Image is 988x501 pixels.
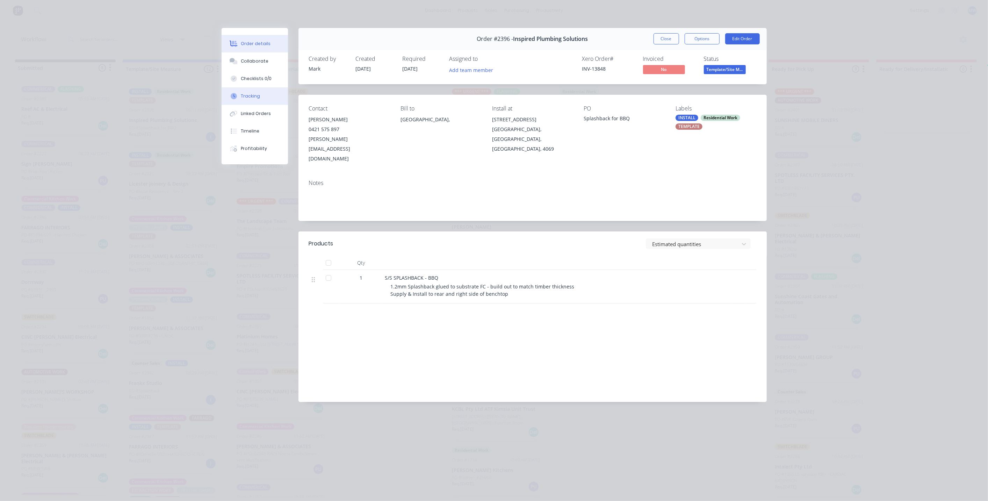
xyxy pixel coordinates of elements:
[401,115,481,124] div: [GEOGRAPHIC_DATA],
[449,65,497,74] button: Add team member
[492,105,572,112] div: Install at
[309,115,389,124] div: [PERSON_NAME]
[309,180,756,186] div: Notes
[643,56,695,62] div: Invoiced
[704,56,756,62] div: Status
[309,56,347,62] div: Created by
[360,274,363,281] span: 1
[222,35,288,52] button: Order details
[701,115,740,121] div: Residential Work
[241,93,260,99] div: Tracking
[403,56,441,62] div: Required
[513,36,588,42] span: Inspired Plumbing Solutions
[582,65,635,72] div: INV-13848
[477,36,513,42] span: Order #2396 -
[309,65,347,72] div: Mark
[445,65,497,74] button: Add team member
[704,65,746,74] span: Template/Site M...
[222,70,288,87] button: Checklists 0/0
[222,122,288,140] button: Timeline
[309,239,333,248] div: Products
[582,56,635,62] div: Xero Order #
[222,87,288,105] button: Tracking
[222,52,288,70] button: Collaborate
[309,134,389,164] div: [PERSON_NAME][EMAIL_ADDRESS][DOMAIN_NAME]
[685,33,720,44] button: Options
[309,124,389,134] div: 0421 575 897
[401,105,481,112] div: Bill to
[222,105,288,122] button: Linked Orders
[584,115,664,124] div: Splashback for BBQ
[654,33,679,44] button: Close
[356,56,394,62] div: Created
[449,56,519,62] div: Assigned to
[676,105,756,112] div: Labels
[241,145,267,152] div: Profitability
[309,105,389,112] div: Contact
[401,115,481,137] div: [GEOGRAPHIC_DATA],
[643,65,685,74] span: No
[385,274,439,281] span: S/S SPLASHBACK - BBQ
[676,123,702,130] div: TEMPLATE
[492,124,572,154] div: [GEOGRAPHIC_DATA], [GEOGRAPHIC_DATA], [GEOGRAPHIC_DATA], 4069
[241,110,271,117] div: Linked Orders
[340,256,382,270] div: Qty
[391,283,576,297] span: 1.2mm Splashback glued to substrate FC - build out to match timber thickness Supply & Install to ...
[241,41,271,47] div: Order details
[492,115,572,124] div: [STREET_ADDRESS]
[356,65,371,72] span: [DATE]
[704,65,746,76] button: Template/Site M...
[241,128,259,134] div: Timeline
[492,115,572,154] div: [STREET_ADDRESS][GEOGRAPHIC_DATA], [GEOGRAPHIC_DATA], [GEOGRAPHIC_DATA], 4069
[403,65,418,72] span: [DATE]
[309,115,389,164] div: [PERSON_NAME]0421 575 897[PERSON_NAME][EMAIL_ADDRESS][DOMAIN_NAME]
[725,33,760,44] button: Edit Order
[241,58,268,64] div: Collaborate
[241,76,272,82] div: Checklists 0/0
[676,115,698,121] div: INSTALL
[584,105,664,112] div: PO
[222,140,288,157] button: Profitability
